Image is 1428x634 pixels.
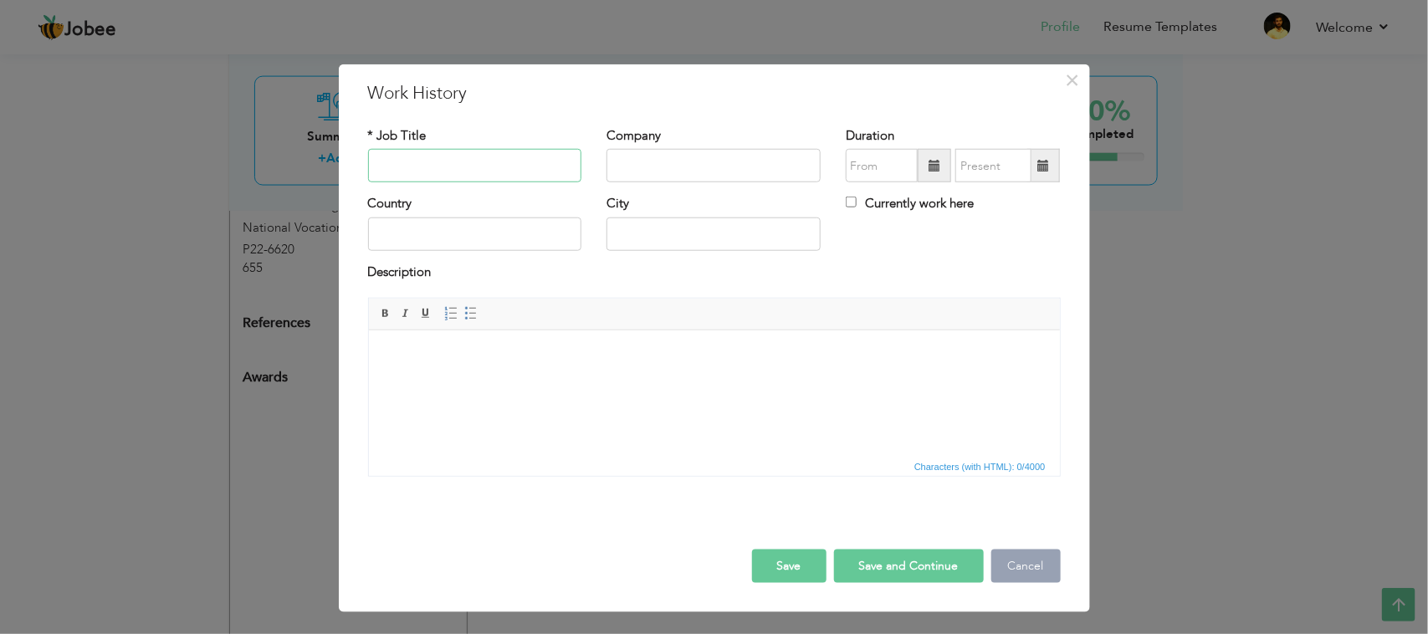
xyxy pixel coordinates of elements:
[846,197,857,207] input: Currently work here
[752,550,827,583] button: Save
[911,459,1049,474] span: Characters (with HTML): 0/4000
[991,550,1061,583] button: Cancel
[846,149,918,182] input: From
[1059,67,1086,94] button: Close
[368,263,432,281] label: Description
[607,127,661,145] label: Company
[846,195,974,212] label: Currently work here
[442,304,460,323] a: Insert/Remove Numbered List
[846,127,894,145] label: Duration
[834,550,984,583] button: Save and Continue
[368,81,1061,106] h3: Work History
[397,304,415,323] a: Italic
[955,149,1031,182] input: Present
[417,304,435,323] a: Underline
[369,330,1060,456] iframe: Rich Text Editor, workEditor
[368,127,427,145] label: * Job Title
[462,304,480,323] a: Insert/Remove Bulleted List
[911,459,1051,474] div: Statistics
[1065,65,1079,95] span: ×
[368,195,412,212] label: Country
[376,304,395,323] a: Bold
[607,195,629,212] label: City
